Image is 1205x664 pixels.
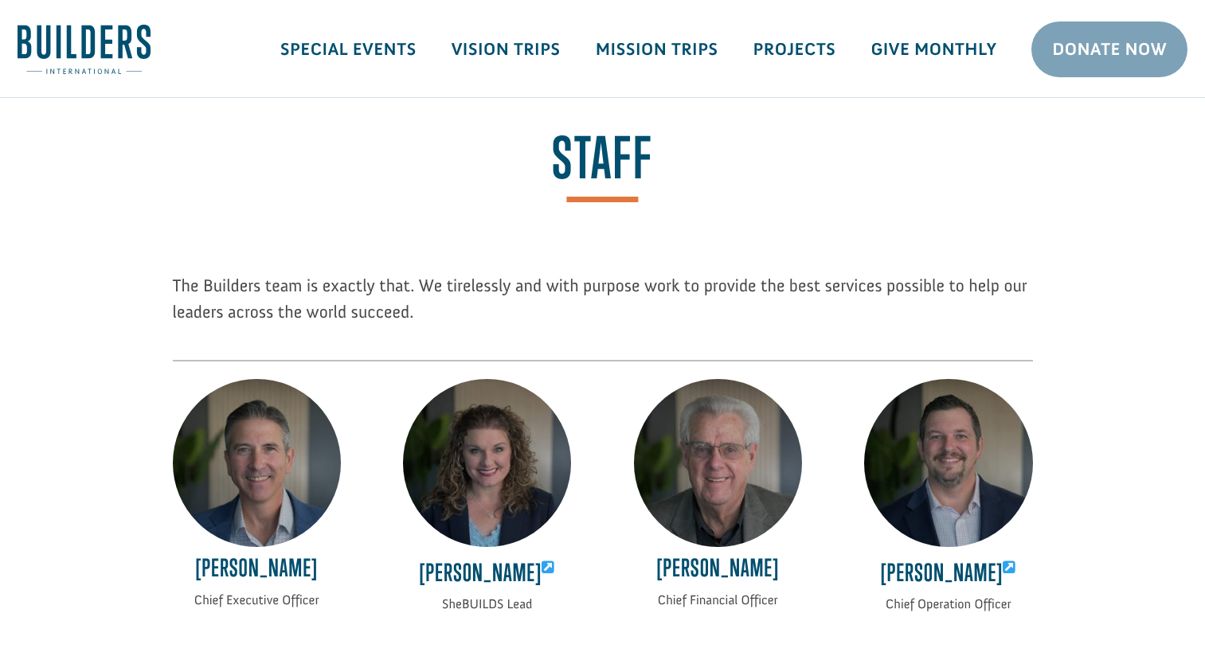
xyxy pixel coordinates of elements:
[864,554,1032,595] h4: [PERSON_NAME]
[1031,21,1187,77] a: Donate Now
[263,26,434,72] a: Special Events
[434,26,578,72] a: Vision Trips
[864,595,1032,615] p: Chief Operation Officer
[634,379,802,547] img: Larry Russell
[403,595,571,615] p: SheBUILDS Lead
[173,272,1033,342] p: The Builders team is exactly that. We tirelessly and with purpose work to provide the best servic...
[403,554,571,595] h4: [PERSON_NAME]
[552,130,653,202] span: Staff
[736,26,854,72] a: Projects
[634,554,802,590] h4: [PERSON_NAME]
[18,25,151,74] img: Builders International
[403,379,571,547] img: Laci Moore
[173,379,341,547] img: Ryan Moore
[173,591,341,611] p: Chief Executive Officer
[853,26,1014,72] a: Give Monthly
[173,554,341,590] h4: [PERSON_NAME]
[634,591,802,611] p: Chief Financial Officer
[578,26,736,72] a: Mission Trips
[864,379,1032,547] img: Jeremy Godwin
